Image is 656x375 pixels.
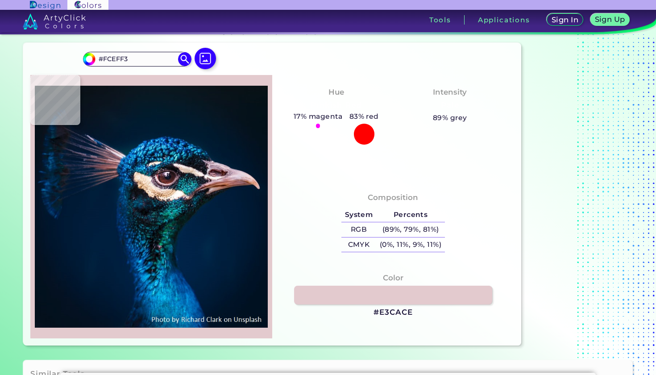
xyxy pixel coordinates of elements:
h5: CMYK [341,237,376,252]
img: icon picture [195,48,216,69]
img: icon search [178,52,191,66]
h5: 17% magenta [290,111,346,122]
h5: (89%, 79%, 81%) [376,222,445,237]
h3: Pale [437,100,463,111]
h4: Intensity [433,86,467,99]
h3: Pinkish Red [307,100,365,111]
h5: System [341,208,376,222]
a: Sign Up [592,14,628,25]
a: Sign In [548,14,582,25]
h4: Composition [368,191,418,204]
h5: Percents [376,208,445,222]
img: logo_artyclick_colors_white.svg [23,13,86,29]
h5: Sign Up [596,16,624,23]
img: img_pavlin.jpg [35,79,268,333]
h5: 89% grey [433,112,467,124]
input: type color.. [95,53,179,65]
h4: Color [383,271,403,284]
h3: Tools [429,17,451,23]
h4: Hue [328,86,344,99]
h3: #E3CACE [374,307,412,318]
h5: Sign In [552,17,577,23]
h5: 83% red [346,111,382,122]
h5: RGB [341,222,376,237]
h5: (0%, 11%, 9%, 11%) [376,237,445,252]
img: ArtyClick Design logo [30,1,60,9]
h3: Applications [478,17,530,23]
